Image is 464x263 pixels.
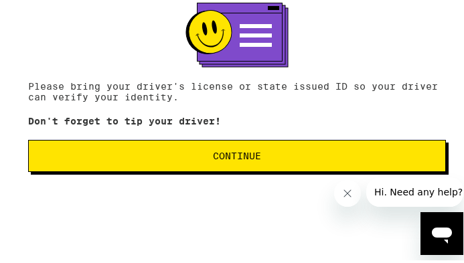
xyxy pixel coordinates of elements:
[28,137,446,169] button: Continue
[334,177,361,204] iframe: Close message
[366,175,463,204] iframe: Message from company
[28,113,446,124] p: Don't forget to tip your driver!
[28,78,446,100] p: Please bring your driver's license or state issued ID so your driver can verify your identity.
[213,149,261,158] span: Continue
[420,209,463,252] iframe: Button to launch messaging window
